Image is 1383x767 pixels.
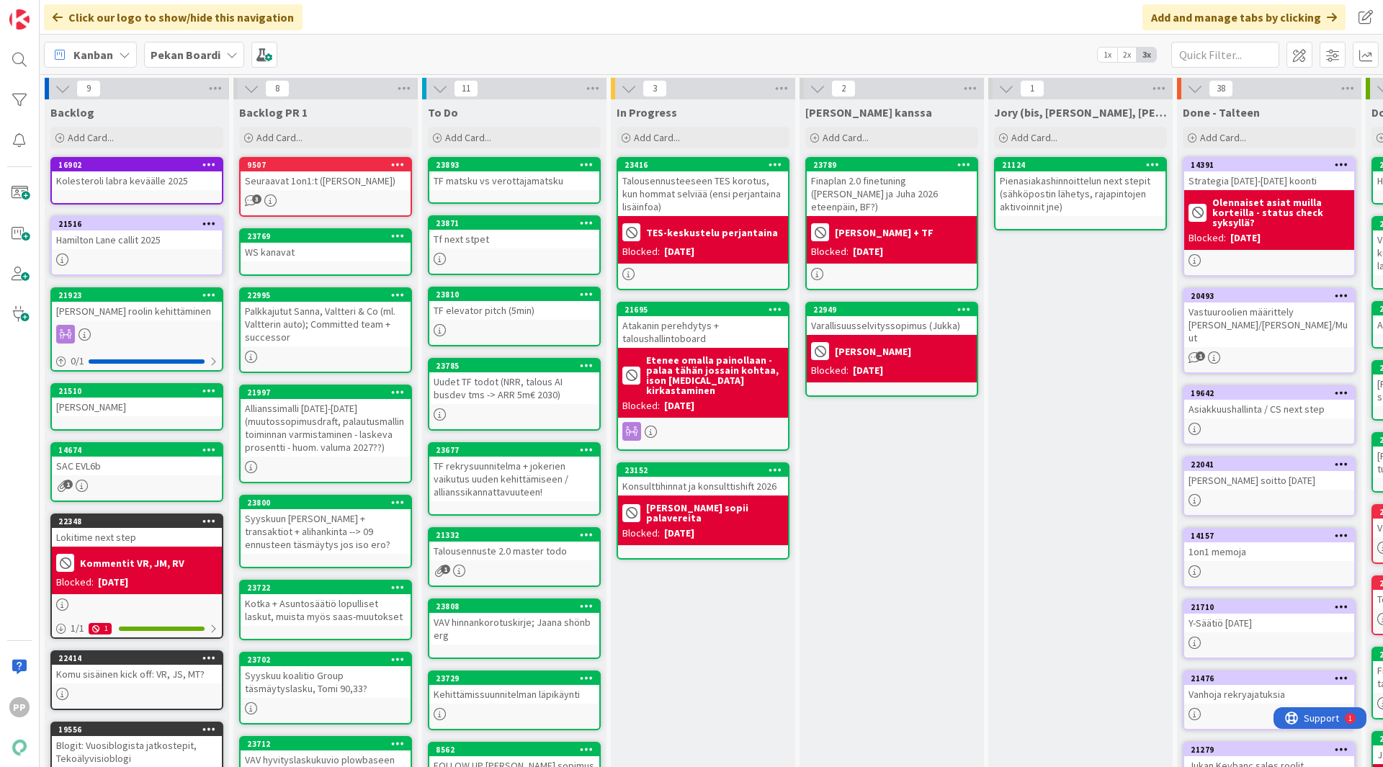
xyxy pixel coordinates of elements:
div: Vanhoja rekryajatuksia [1184,685,1354,704]
div: 21124 [1002,160,1165,170]
span: 3 [252,194,261,204]
b: Pekan Boardi [151,48,220,62]
div: Talousennusteeseen TES korotus, kun hommat selviää (ensi perjantaina lisäinfoa) [618,171,788,216]
div: 21476Vanhoja rekryajatuksia [1184,672,1354,704]
div: Seuraavat 1on1:t ([PERSON_NAME]) [241,171,411,190]
b: [PERSON_NAME] [835,346,911,356]
div: 23729Kehittämissuunnitelman läpikäynti [429,672,599,704]
div: TF elevator pitch (5min) [429,301,599,320]
div: 21997Allianssimalli [DATE]-[DATE] (muutossopimusdraft, palautusmallin toiminnan varmistaminen - l... [241,386,411,457]
div: 23871Tf next stpet [429,217,599,248]
div: 23785 [429,359,599,372]
div: 19642 [1191,388,1354,398]
div: 21923 [58,290,222,300]
div: 8562 [429,743,599,756]
div: 23808 [436,601,599,611]
div: [DATE] [664,526,694,541]
div: Kolesteroli labra keväälle 2025 [52,171,222,190]
div: PP [9,697,30,717]
div: Y-Säätiö [DATE] [1184,614,1354,632]
span: Support [30,2,66,19]
div: 23677 [429,444,599,457]
div: 14157 [1184,529,1354,542]
div: 22949Varallisuusselvityssopimus (Jukka) [807,303,977,335]
div: 23416 [625,160,788,170]
div: 21923 [52,289,222,302]
img: avatar [9,737,30,758]
div: Atakanin perehdytys + taloushallintoboard [618,316,788,348]
div: 22414 [52,652,222,665]
div: 23800Syyskuun [PERSON_NAME] + transaktiot + alihankinta --> 09 ennusteen täsmäytys jos iso ero? [241,496,411,554]
div: 21695 [625,305,788,315]
div: 23677TF rekrysuunnitelma + jokerien vaikutus uuden kehittämiseen / allianssikannattavuuteen! [429,444,599,501]
div: Talousennuste 2.0 master todo [429,542,599,560]
div: 23810 [436,290,599,300]
div: Tf next stpet [429,230,599,248]
div: 23871 [429,217,599,230]
span: Add Card... [1200,131,1246,144]
div: [DATE] [853,244,883,259]
div: 23677 [436,445,599,455]
div: Konsulttihinnat ja konsulttishift 2026 [618,477,788,495]
div: 141571on1 memoja [1184,529,1354,561]
div: SAC EVL6b [52,457,222,475]
div: 8562 [436,745,599,755]
div: 23702 [241,653,411,666]
div: 21332 [429,529,599,542]
div: 23722Kotka + Asuntosäätiö lopulliset laskut, muista myös saas-muutokset [241,581,411,626]
div: 16902 [58,160,222,170]
div: 22995 [241,289,411,302]
div: Blocked: [811,363,849,378]
div: 14391 [1184,158,1354,171]
div: 21516 [52,217,222,230]
div: 21476 [1191,673,1354,683]
span: Done - Talteen [1183,105,1260,120]
div: 21710 [1184,601,1354,614]
div: 23712 [247,739,411,749]
span: 2x [1117,48,1137,62]
div: 23789 [807,158,977,171]
div: Click our logo to show/hide this navigation [44,4,303,30]
div: 23800 [247,498,411,508]
div: 22041 [1191,459,1354,470]
div: 23800 [241,496,411,509]
div: 21279 [1191,745,1354,755]
div: 19642Asiakkuushallinta / CS next step [1184,387,1354,418]
div: Strategia [DATE]-[DATE] koonti [1184,171,1354,190]
div: 9507 [241,158,411,171]
span: 1 [1020,80,1044,97]
span: Add Card... [256,131,303,144]
div: Palkkajutut Sanna, Valtteri & Co (ml. Valtterin auto); Committed team + successor [241,302,411,346]
div: 23702 [247,655,411,665]
div: Blocked: [811,244,849,259]
div: [DATE] [1230,230,1261,246]
span: 0 / 1 [71,354,84,369]
div: Add and manage tabs by clicking [1142,4,1346,30]
span: 9 [76,80,101,97]
div: 23722 [247,583,411,593]
div: 21516 [58,219,222,229]
div: 16902Kolesteroli labra keväälle 2025 [52,158,222,190]
div: 19556 [58,725,222,735]
b: [PERSON_NAME] sopii palavereita [646,503,784,523]
span: Backlog [50,105,94,120]
div: TF matsku vs verottajamatsku [429,171,599,190]
div: Finaplan 2.0 finetuning ([PERSON_NAME] ja Juha 2026 eteenpäin, BF?) [807,171,977,216]
div: Blocked: [56,575,94,590]
span: 3x [1137,48,1156,62]
div: 23769 [247,231,411,241]
div: 21997 [247,387,411,398]
div: 23416Talousennusteeseen TES korotus, kun hommat selviää (ensi perjantaina lisäinfoa) [618,158,788,216]
span: 2 [831,80,856,97]
div: 22041 [1184,458,1354,471]
div: 23893TF matsku vs verottajamatsku [429,158,599,190]
span: 1x [1098,48,1117,62]
div: 23152Konsulttihinnat ja konsulttishift 2026 [618,464,788,495]
div: 23810 [429,288,599,301]
div: Blocked: [622,398,660,413]
div: 21710Y-Säätiö [DATE] [1184,601,1354,632]
div: 22414 [58,653,222,663]
div: 14674 [52,444,222,457]
div: 23722 [241,581,411,594]
span: 11 [454,80,478,97]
